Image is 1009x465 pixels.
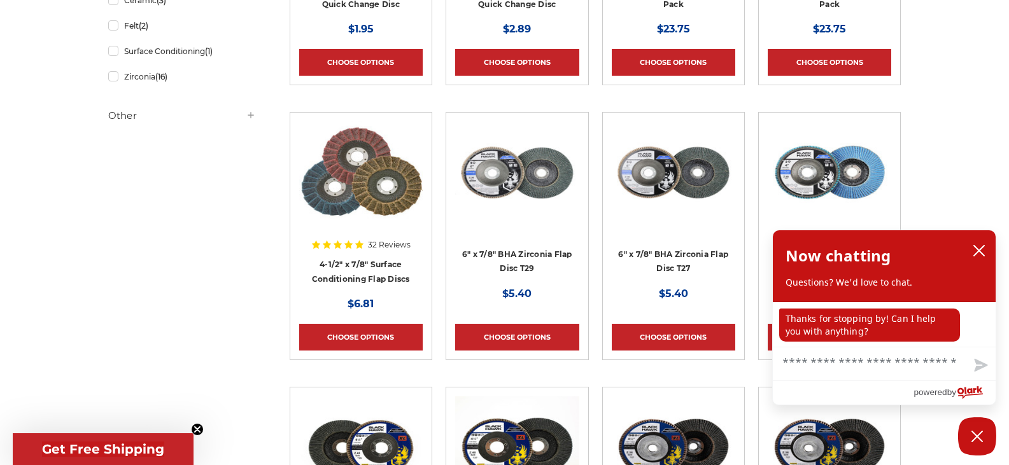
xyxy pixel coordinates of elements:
a: Choose Options [612,324,735,350]
img: Coarse 36 grit BHA Zirconia flap disc, 6-inch, flat T27 for aggressive material removal [612,121,735,223]
a: Choose Options [455,49,579,76]
a: Choose Options [455,324,579,350]
span: $23.75 [657,23,690,35]
a: Choose Options [612,49,735,76]
button: Send message [964,351,996,380]
a: Felt [108,15,256,37]
p: Thanks for stopping by! Can I help you with anything? [779,309,960,342]
a: Choose Options [299,49,423,76]
span: Get Free Shipping [42,441,164,457]
a: Black Hawk 6 inch T29 coarse flap discs, 36 grit for efficient material removal [455,121,579,284]
div: olark chatbox [772,230,996,405]
h2: Now chatting [786,243,891,268]
a: Choose Options [299,324,423,350]
a: Surface Conditioning [108,40,256,62]
div: Get Free ShippingClose teaser [13,433,194,465]
img: 4-inch BHA Zirconia flap disc with 40 grit designed for aggressive metal sanding and grinding [768,121,891,223]
span: by [947,384,956,400]
span: $23.75 [813,23,846,35]
span: (1) [205,46,213,56]
button: Close teaser [191,423,204,436]
p: Questions? We'd love to chat. [786,276,983,289]
span: $1.95 [348,23,374,35]
a: Zirconia [108,66,256,88]
span: $5.40 [502,288,532,300]
a: Scotch brite flap discs [299,121,423,284]
span: (2) [139,21,148,31]
span: powered [914,384,947,400]
a: Powered by Olark [914,381,996,405]
h5: Other [108,108,256,123]
a: Choose Options [768,49,891,76]
img: Black Hawk 6 inch T29 coarse flap discs, 36 grit for efficient material removal [455,121,579,223]
a: Choose Options [768,324,891,350]
span: $2.89 [503,23,531,35]
span: $6.81 [348,298,374,310]
button: close chatbox [969,241,989,260]
button: Close Chatbox [958,417,996,455]
a: Coarse 36 grit BHA Zirconia flap disc, 6-inch, flat T27 for aggressive material removal [612,121,735,284]
span: $5.40 [659,288,688,300]
a: 4-inch BHA Zirconia flap disc with 40 grit designed for aggressive metal sanding and grinding [768,121,891,284]
span: (16) [155,72,167,81]
div: chat [773,302,996,347]
img: Scotch brite flap discs [299,121,423,223]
